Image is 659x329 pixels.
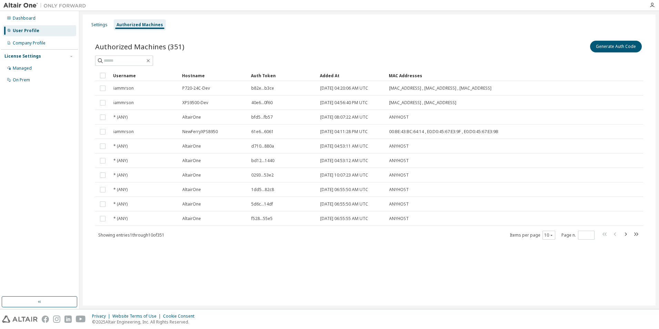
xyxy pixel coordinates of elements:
[113,114,128,120] span: * (ANY)
[251,187,274,192] span: 1dd5...82c8
[320,172,368,178] span: [DATE] 10:07:23 AM UTC
[389,114,409,120] span: ANYHOST
[251,114,273,120] span: bfd5...fb57
[113,216,128,221] span: * (ANY)
[182,216,201,221] span: AltairOne
[389,158,409,163] span: ANYHOST
[320,86,368,91] span: [DATE] 04:20:06 AM UTC
[251,216,273,221] span: f528...55e5
[113,201,128,207] span: * (ANY)
[95,42,184,51] span: Authorized Machines (351)
[182,201,201,207] span: AltairOne
[389,129,498,134] span: 00:BE:43:BC:64:14 , E0:D0:45:67:E3:9F , E0:D0:45:67:E3:9B
[182,70,245,81] div: Hostname
[182,158,201,163] span: AltairOne
[320,201,368,207] span: [DATE] 06:55:50 AM UTC
[320,129,368,134] span: [DATE] 04:11:28 PM UTC
[251,86,274,91] span: b82e...b3ce
[92,313,112,319] div: Privacy
[92,319,199,325] p: © 2025 Altair Engineering, Inc. All Rights Reserved.
[2,316,38,323] img: altair_logo.svg
[320,70,383,81] div: Added At
[251,172,274,178] span: 0293...53e2
[13,77,30,83] div: On Prem
[13,16,36,21] div: Dashboard
[113,86,134,91] span: iammrson
[182,86,210,91] span: P720-24C-Dev
[389,100,456,106] span: [MAC_ADDRESS] , [MAC_ADDRESS]
[42,316,49,323] img: facebook.svg
[13,40,45,46] div: Company Profile
[182,143,201,149] span: AltairOne
[13,28,39,33] div: User Profile
[389,187,409,192] span: ANYHOST
[182,172,201,178] span: AltairOne
[113,172,128,178] span: * (ANY)
[320,100,368,106] span: [DATE] 04:56:40 PM UTC
[53,316,60,323] img: instagram.svg
[3,2,90,9] img: Altair One
[544,232,554,238] button: 10
[251,158,274,163] span: bd12...1440
[4,53,41,59] div: License Settings
[389,86,491,91] span: [MAC_ADDRESS] , [MAC_ADDRESS] , [MAC_ADDRESS]
[182,187,201,192] span: AltairOne
[561,231,595,240] span: Page n.
[389,172,409,178] span: ANYHOST
[113,129,134,134] span: iammrson
[91,22,108,28] div: Settings
[389,201,409,207] span: ANYHOST
[251,70,314,81] div: Auth Token
[182,114,201,120] span: AltairOne
[113,187,128,192] span: * (ANY)
[251,100,273,106] span: 40e6...0f60
[320,216,368,221] span: [DATE] 06:55:55 AM UTC
[389,70,571,81] div: MAC Addresses
[76,316,86,323] img: youtube.svg
[251,143,274,149] span: d710...880a
[113,158,128,163] span: * (ANY)
[64,316,72,323] img: linkedin.svg
[251,201,273,207] span: 5d6c...14df
[320,158,368,163] span: [DATE] 04:53:12 AM UTC
[98,232,164,238] span: Showing entries 1 through 10 of 351
[320,143,368,149] span: [DATE] 04:53:11 AM UTC
[112,313,163,319] div: Website Terms of Use
[182,129,218,134] span: NewFerryXPS8950
[13,66,32,71] div: Managed
[113,143,128,149] span: * (ANY)
[590,41,642,52] button: Generate Auth Code
[389,216,409,221] span: ANYHOST
[251,129,274,134] span: 61e6...6061
[320,114,368,120] span: [DATE] 08:07:22 AM UTC
[510,231,555,240] span: Items per page
[116,22,163,28] div: Authorized Machines
[163,313,199,319] div: Cookie Consent
[320,187,368,192] span: [DATE] 06:55:50 AM UTC
[113,100,134,106] span: iammrson
[113,70,176,81] div: Username
[182,100,208,106] span: XPS9500-Dev
[389,143,409,149] span: ANYHOST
